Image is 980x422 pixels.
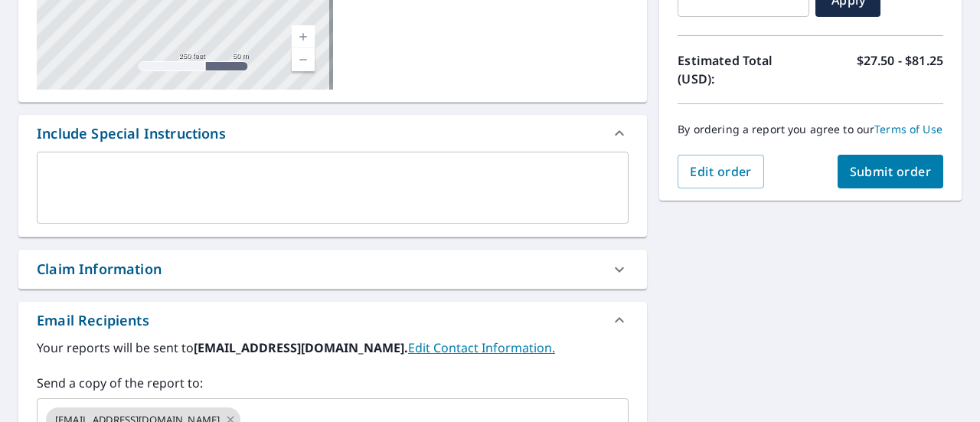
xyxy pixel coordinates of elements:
a: Terms of Use [874,122,942,136]
div: Include Special Instructions [37,123,226,144]
span: Edit order [690,163,752,180]
p: Estimated Total (USD): [678,51,810,88]
b: [EMAIL_ADDRESS][DOMAIN_NAME]. [194,339,408,356]
a: EditContactInfo [408,339,555,356]
div: Include Special Instructions [18,115,647,152]
label: Send a copy of the report to: [37,374,629,392]
button: Submit order [838,155,944,188]
p: $27.50 - $81.25 [857,51,943,88]
div: Claim Information [37,259,162,280]
label: Your reports will be sent to [37,339,629,357]
p: By ordering a report you agree to our [678,123,943,136]
button: Edit order [678,155,764,188]
div: Claim Information [18,250,647,289]
a: Current Level 17, Zoom In [292,25,315,48]
div: Email Recipients [37,310,149,331]
span: Submit order [850,163,932,180]
a: Current Level 17, Zoom Out [292,48,315,71]
div: Email Recipients [18,302,647,339]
